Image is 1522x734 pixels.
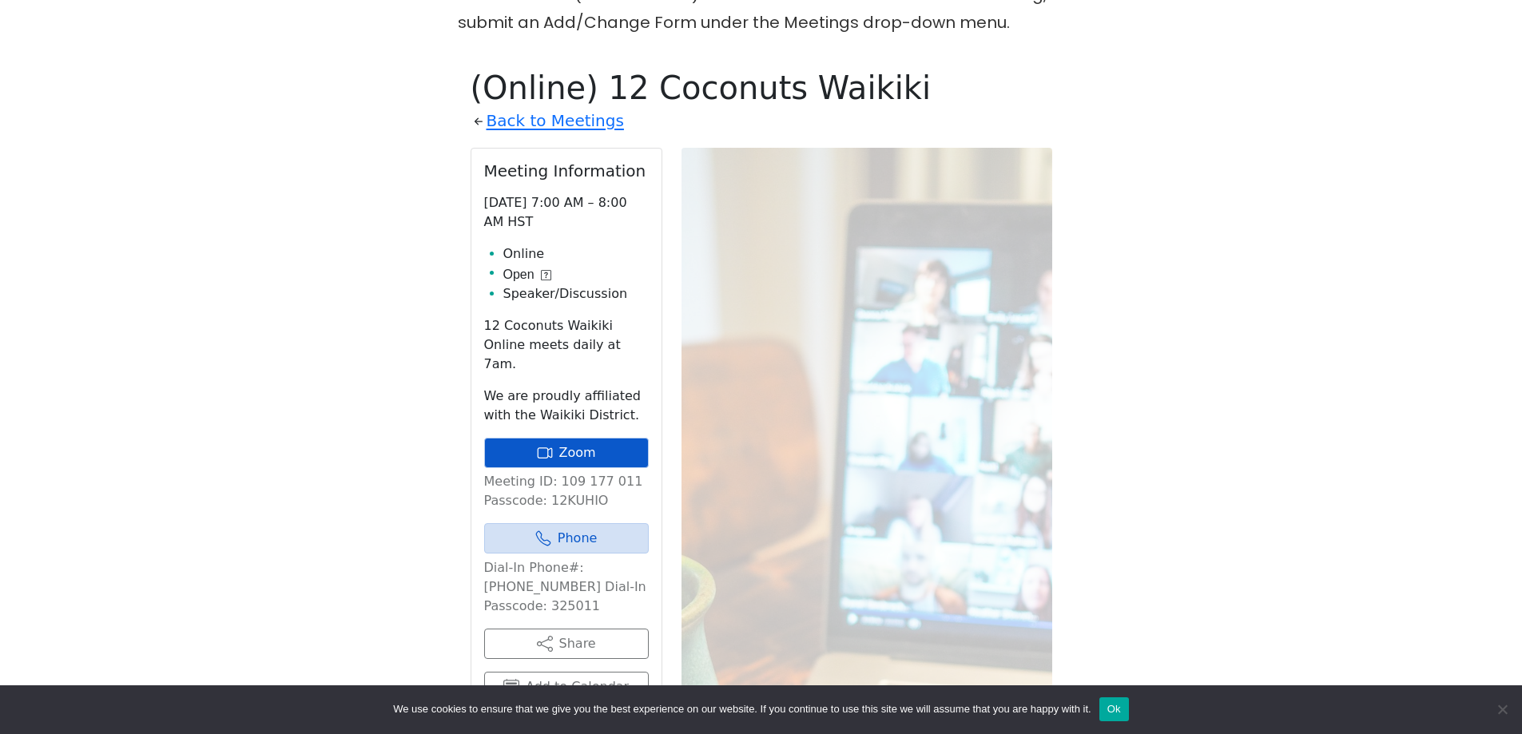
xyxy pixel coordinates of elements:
[503,265,551,284] button: Open
[484,523,649,553] a: Phone
[484,316,649,374] p: 12 Coconuts Waikiki Online meets daily at 7am.
[503,265,534,284] span: Open
[393,701,1091,717] span: We use cookies to ensure that we give you the best experience on our website. If you continue to ...
[484,438,649,468] a: Zoom
[503,244,649,264] li: Online
[484,629,649,659] button: Share
[1099,697,1129,721] button: Ok
[484,558,649,616] p: Dial-In Phone#: [PHONE_NUMBER] Dial-In Passcode: 325011
[484,161,649,181] h2: Meeting Information
[487,107,624,135] a: Back to Meetings
[484,387,649,425] p: We are proudly affiliated with the Waikiki District.
[484,193,649,232] p: [DATE] 7:00 AM – 8:00 AM HST
[484,672,649,702] button: Add to Calendar
[471,69,1052,107] h1: (Online) 12 Coconuts Waikiki
[1494,701,1510,717] span: No
[503,284,649,304] li: Speaker/Discussion
[484,472,649,510] p: Meeting ID: 109 177 011 Passcode: 12KUHIO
